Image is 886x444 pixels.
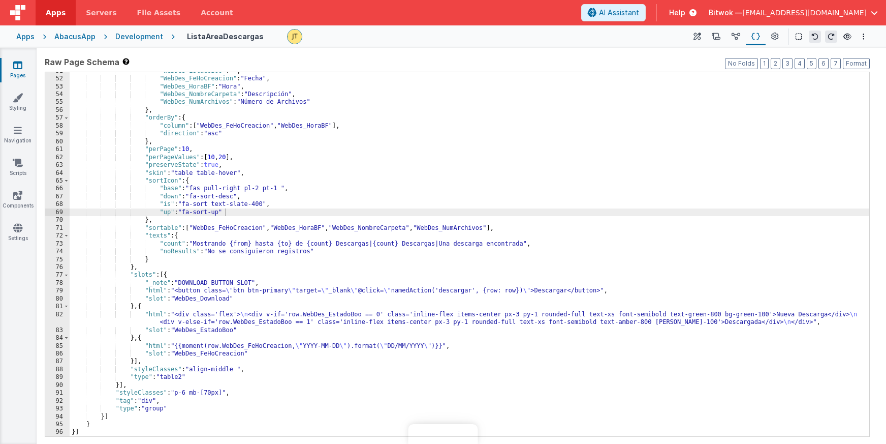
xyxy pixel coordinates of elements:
div: 62 [45,154,70,161]
div: 90 [45,381,70,389]
div: 83 [45,327,70,334]
div: 54 [45,91,70,98]
div: 92 [45,397,70,405]
button: 2 [771,58,780,69]
span: Servers [86,8,116,18]
div: 53 [45,83,70,91]
div: 81 [45,303,70,310]
h4: ListaAreaDescargas [187,33,264,40]
div: 72 [45,232,70,240]
div: 94 [45,413,70,421]
div: 69 [45,209,70,216]
div: 85 [45,342,70,350]
div: 66 [45,185,70,192]
div: 52 [45,75,70,82]
span: [EMAIL_ADDRESS][DOMAIN_NAME] [742,8,867,18]
div: 55 [45,98,70,106]
div: 67 [45,193,70,200]
div: Apps [16,32,35,42]
div: 57 [45,114,70,122]
div: 82 [45,311,70,327]
div: 95 [45,421,70,428]
div: 63 [45,161,70,169]
div: 64 [45,169,70,177]
div: 76 [45,263,70,271]
span: AI Assistant [599,8,639,18]
span: Bitwok — [709,8,742,18]
div: 71 [45,224,70,232]
div: 73 [45,240,70,248]
div: 88 [45,366,70,373]
button: Options [858,31,870,43]
div: Development [115,32,163,42]
div: 65 [45,177,70,185]
button: 4 [795,58,805,69]
span: Help [669,8,685,18]
div: 58 [45,122,70,130]
span: Raw Page Schema [45,56,119,68]
div: 86 [45,350,70,358]
div: 70 [45,216,70,224]
button: 3 [782,58,793,69]
span: Apps [46,8,66,18]
button: 6 [818,58,829,69]
div: 60 [45,138,70,145]
button: Bitwok — [EMAIL_ADDRESS][DOMAIN_NAME] [709,8,878,18]
div: 96 [45,428,70,436]
div: 78 [45,279,70,287]
div: 80 [45,295,70,303]
button: Format [843,58,870,69]
div: 87 [45,358,70,365]
button: AI Assistant [581,4,646,21]
div: AbacusApp [54,32,96,42]
div: 77 [45,271,70,279]
div: 56 [45,106,70,114]
button: 5 [807,58,816,69]
div: 91 [45,389,70,397]
div: 61 [45,145,70,153]
div: 89 [45,373,70,381]
div: 68 [45,200,70,208]
img: b946f60093a9f392b4f209222203fa12 [288,29,302,44]
button: 1 [760,58,769,69]
div: 59 [45,130,70,137]
div: 79 [45,287,70,294]
div: 75 [45,256,70,263]
button: 7 [831,58,841,69]
div: 74 [45,248,70,255]
button: No Folds [725,58,758,69]
div: 93 [45,405,70,412]
div: 84 [45,334,70,342]
span: File Assets [137,8,181,18]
